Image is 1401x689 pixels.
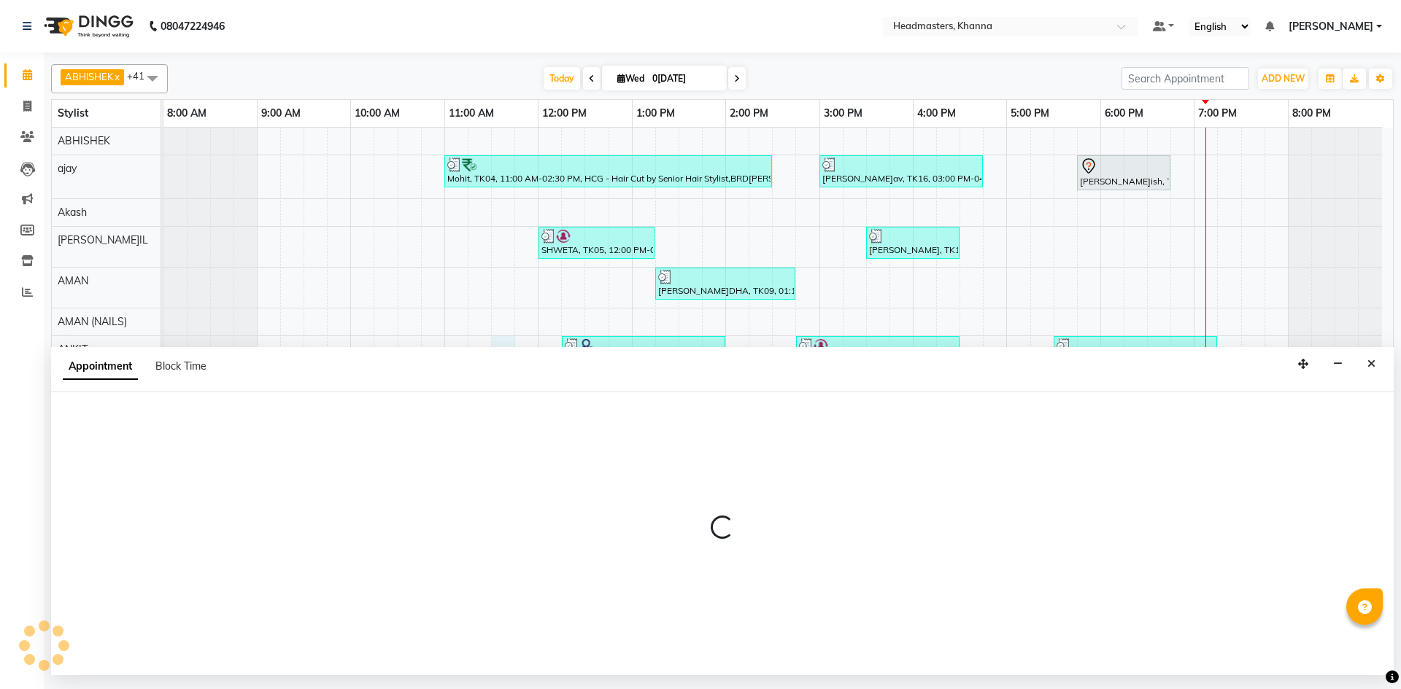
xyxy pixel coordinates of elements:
[614,73,648,84] span: Wed
[445,103,498,124] a: 11:00 AM
[58,162,77,175] span: ajay
[58,274,88,287] span: AMAN
[58,106,88,120] span: Stylist
[58,206,87,219] span: Akash
[726,103,772,124] a: 2:00 PM
[648,68,721,90] input: 2025-09-03
[633,103,679,124] a: 1:00 PM
[113,71,120,82] a: x
[563,338,724,366] div: ARYAN, TK01, 12:15 PM-02:00 PM, HCG - Hair Cut by Senior Hair Stylist,BRD [PERSON_NAME]rd
[446,157,771,185] div: Mohit, TK04, 11:00 AM-02:30 PM, HCG - Hair Cut by Senior Hair Stylist,BRD[PERSON_NAME]ard,O3-MSK-...
[163,103,210,124] a: 8:00 AM
[1361,353,1382,375] button: Close
[65,71,113,82] span: ABHISHEK
[58,315,127,328] span: AMAN (NAILS)
[1055,338,1216,366] div: abhi, TK23, 05:30 PM-07:15 PM, HCG - Hair Cut by Senior Hair Stylist,BRD[PERSON_NAME]ard
[1194,103,1240,124] a: 7:00 PM
[161,6,225,47] b: 08047224946
[1122,67,1249,90] input: Search Appointment
[1078,157,1169,188] div: [PERSON_NAME]ish, TK28, 05:45 PM-06:45 PM, HCG - Hair Cut by Senior Hair Stylist
[155,359,207,373] span: Block Time
[58,343,88,356] span: ANKIT
[258,103,304,124] a: 9:00 AM
[1262,73,1305,84] span: ADD NEW
[820,103,866,124] a: 3:00 PM
[58,134,110,147] span: ABHISHEK
[1007,103,1053,124] a: 5:00 PM
[1340,631,1386,674] iframe: chat widget
[1289,103,1335,124] a: 8:00 PM
[63,354,138,380] span: Appointment
[544,67,580,90] span: Today
[798,338,958,366] div: sameer, TK15, 02:45 PM-04:30 PM, HCG - Hair Cut by Senior Hair Stylist,BRD[PERSON_NAME]ard
[1258,69,1308,89] button: ADD NEW
[868,229,958,257] div: [PERSON_NAME], TK19, 03:30 PM-04:30 PM, PH-SPA - Premium Hair Spa
[1289,19,1373,34] span: [PERSON_NAME]
[37,6,137,47] img: logo
[127,70,155,82] span: +41
[821,157,981,185] div: [PERSON_NAME]av, TK16, 03:00 PM-04:45 PM, HCG - Hair Cut by Senior Hair Stylist,BRD [PERSON_NAME]rd
[351,103,404,124] a: 10:00 AM
[1101,103,1147,124] a: 6:00 PM
[914,103,960,124] a: 4:00 PM
[539,103,590,124] a: 12:00 PM
[540,229,653,257] div: SHWETA, TK05, 12:00 PM-01:15 PM, RT-ES - Essensity Root Touchup(one inch only)
[58,233,148,246] span: [PERSON_NAME]IL
[657,270,794,297] div: [PERSON_NAME]DHA, TK09, 01:15 PM-02:45 PM, REP-FC-BIO - Bio Light Miracle Facial (For Brightening...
